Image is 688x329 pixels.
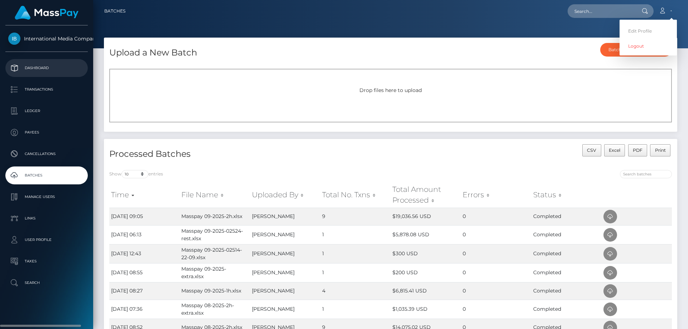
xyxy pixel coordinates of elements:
[180,282,250,300] td: Masspay 09-2025-1h.xlsx
[109,225,180,244] td: [DATE] 06:13
[5,252,88,270] a: Taxes
[320,282,391,300] td: 4
[320,300,391,319] td: 1
[5,59,88,77] a: Dashboard
[8,63,85,73] p: Dashboard
[531,263,602,282] td: Completed
[5,35,88,42] span: International Media Company BV
[5,231,88,249] a: User Profile
[109,47,197,59] h4: Upload a New Batch
[5,81,88,98] a: Transactions
[531,282,602,300] td: Completed
[8,192,85,202] p: Manage Users
[180,263,250,282] td: Masspay 09-2025-extra.xlsx
[121,170,148,178] select: Showentries
[5,188,88,206] a: Manage Users
[391,225,461,244] td: $5,878.08 USD
[320,244,391,263] td: 1
[600,43,672,57] button: Batch Template Download
[391,263,461,282] td: $200 USD
[391,282,461,300] td: $6,815.41 USD
[461,182,531,208] th: Errors: activate to sort column ascending
[5,166,88,184] a: Batches
[109,282,180,300] td: [DATE] 08:27
[8,84,85,95] p: Transactions
[604,144,625,156] button: Excel
[180,300,250,319] td: Masspay 08-2025-2h-extra.xlsx
[620,39,677,53] a: Logout
[320,208,391,225] td: 9
[650,144,670,156] button: Print
[5,209,88,227] a: Links
[531,182,602,208] th: Status: activate to sort column ascending
[5,274,88,292] a: Search
[250,300,320,319] td: [PERSON_NAME]
[620,24,677,38] a: Edit Profile
[320,182,391,208] th: Total No. Txns: activate to sort column ascending
[461,208,531,225] td: 0
[461,300,531,319] td: 0
[109,182,180,208] th: Time: activate to sort column ascending
[180,244,250,263] td: Masspay 09-2025-02514-22-09.xlsx
[250,182,320,208] th: Uploaded By: activate to sort column ascending
[5,102,88,120] a: Ledger
[582,144,601,156] button: CSV
[531,244,602,263] td: Completed
[5,145,88,163] a: Cancellations
[8,149,85,159] p: Cancellations
[568,4,635,18] input: Search...
[109,263,180,282] td: [DATE] 08:55
[109,170,163,178] label: Show entries
[8,213,85,224] p: Links
[620,170,672,178] input: Search batches
[8,234,85,245] p: User Profile
[180,208,250,225] td: Masspay 09-2025-2h.xlsx
[8,33,20,45] img: International Media Company BV
[609,147,620,153] span: Excel
[655,147,666,153] span: Print
[628,144,648,156] button: PDF
[8,256,85,267] p: Taxes
[109,148,385,160] h4: Processed Batches
[15,6,78,20] img: MassPay Logo
[250,244,320,263] td: [PERSON_NAME]
[587,147,596,153] span: CSV
[5,124,88,141] a: Payees
[391,300,461,319] td: $1,035.39 USD
[109,244,180,263] td: [DATE] 12:43
[531,300,602,319] td: Completed
[391,182,461,208] th: Total Amount Processed: activate to sort column ascending
[180,225,250,244] td: Masspay 09-2025-02524-rest.xlsx
[359,87,422,93] span: Drop files here to upload
[180,182,250,208] th: File Name: activate to sort column ascending
[250,263,320,282] td: [PERSON_NAME]
[461,225,531,244] td: 0
[8,106,85,116] p: Ledger
[391,208,461,225] td: $19,036.56 USD
[104,4,125,19] a: Batches
[250,208,320,225] td: [PERSON_NAME]
[320,263,391,282] td: 1
[8,170,85,181] p: Batches
[250,225,320,244] td: [PERSON_NAME]
[461,244,531,263] td: 0
[250,282,320,300] td: [PERSON_NAME]
[8,277,85,288] p: Search
[633,147,642,153] span: PDF
[461,282,531,300] td: 0
[531,208,602,225] td: Completed
[461,263,531,282] td: 0
[391,244,461,263] td: $300 USD
[8,127,85,138] p: Payees
[109,208,180,225] td: [DATE] 09:05
[531,225,602,244] td: Completed
[608,47,655,53] div: Batch Template Download
[320,225,391,244] td: 1
[109,300,180,319] td: [DATE] 07:36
